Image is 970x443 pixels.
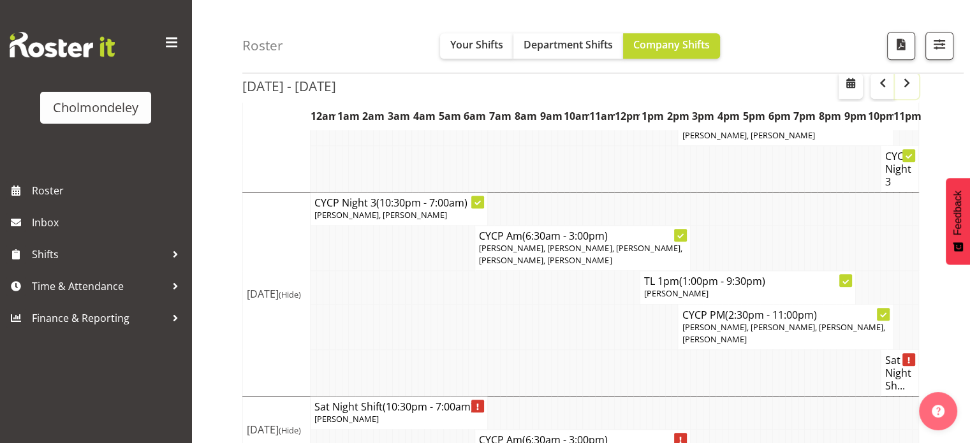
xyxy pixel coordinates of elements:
h4: CYCP Night 3 [314,196,483,209]
th: 11pm [893,102,919,131]
span: [PERSON_NAME], [PERSON_NAME] [314,209,447,221]
div: Cholmondeley [53,98,138,117]
span: Your Shifts [450,38,503,52]
th: 3pm [691,102,716,131]
th: 2pm [665,102,691,131]
h4: Sat Night Shift [314,400,483,413]
span: Inbox [32,213,185,232]
th: 12pm [615,102,640,131]
button: Company Shifts [623,33,720,59]
span: Department Shifts [524,38,613,52]
span: Company Shifts [633,38,710,52]
h4: CYCP PM [682,309,889,321]
td: [DATE] [243,192,311,396]
h4: TL 1pm [644,275,851,287]
th: 2am [361,102,386,131]
span: Roster [32,181,185,200]
th: 11am [589,102,615,131]
span: [PERSON_NAME], [PERSON_NAME], [PERSON_NAME], [PERSON_NAME], [PERSON_NAME] [682,117,885,140]
button: Download a PDF of the roster according to the set date range. [887,32,915,60]
span: (Hide) [279,289,301,300]
th: 4pm [716,102,742,131]
span: Finance & Reporting [32,309,166,328]
th: 5pm [741,102,767,131]
th: 12am [311,102,336,131]
button: Your Shifts [440,33,513,59]
span: (10:30pm - 7:00am) [376,196,467,210]
span: [PERSON_NAME] [644,287,709,299]
h4: CYCP Night 3 [885,150,915,188]
span: (10:30pm - 7:00am) [383,400,474,414]
span: (1:00pm - 9:30pm) [679,274,765,288]
th: 6pm [767,102,792,131]
th: 8pm [818,102,843,131]
h4: Sat Night Sh... [885,354,915,392]
th: 7am [488,102,513,131]
h2: [DATE] - [DATE] [242,78,336,94]
button: Feedback - Show survey [946,178,970,265]
th: 1am [335,102,361,131]
h4: CYCP Am [479,229,686,242]
th: 7pm [792,102,818,131]
th: 8am [513,102,539,131]
span: Shifts [32,245,166,264]
th: 1pm [640,102,665,131]
th: 5am [437,102,462,131]
th: 10pm [868,102,893,131]
th: 9am [538,102,564,131]
th: 9pm [842,102,868,131]
span: [PERSON_NAME], [PERSON_NAME], [PERSON_NAME], [PERSON_NAME], [PERSON_NAME] [479,242,682,266]
th: 10am [564,102,589,131]
span: Time & Attendance [32,277,166,296]
button: Filter Shifts [925,32,953,60]
span: (6:30am - 3:00pm) [522,229,608,243]
th: 4am [412,102,437,131]
th: 3am [386,102,412,131]
img: Rosterit website logo [10,32,115,57]
span: Feedback [952,191,964,235]
img: help-xxl-2.png [932,405,944,418]
th: 6am [462,102,488,131]
span: [PERSON_NAME], [PERSON_NAME], [PERSON_NAME], [PERSON_NAME] [682,321,885,345]
button: Select a specific date within the roster. [839,73,863,99]
button: Department Shifts [513,33,623,59]
span: (Hide) [279,425,301,436]
h4: Roster [242,38,283,53]
span: [PERSON_NAME] [314,413,379,425]
span: (2:30pm - 11:00pm) [724,308,816,322]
